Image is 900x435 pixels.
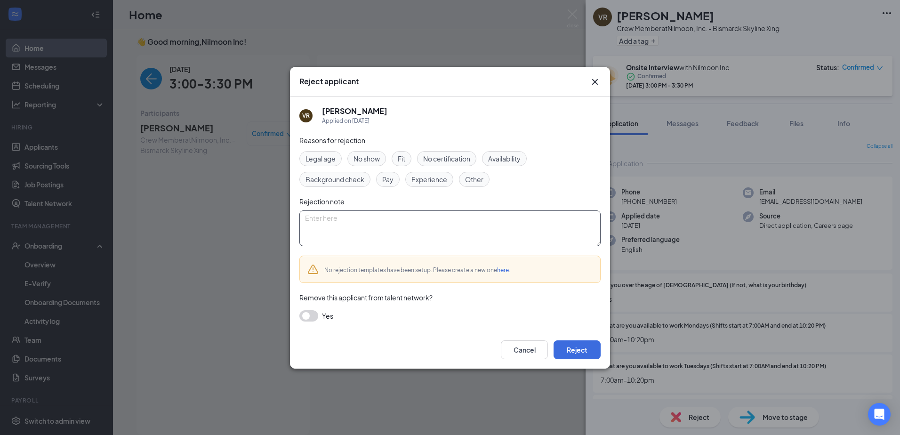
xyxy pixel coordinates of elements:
span: Legal age [305,153,336,164]
div: VR [302,112,310,120]
span: Remove this applicant from talent network? [299,293,433,302]
button: Close [589,76,601,88]
span: No rejection templates have been setup. Please create a new one . [324,266,510,274]
span: Pay [382,174,394,185]
button: Reject [554,340,601,359]
svg: Warning [307,264,319,275]
span: Fit [398,153,405,164]
span: No certification [423,153,470,164]
span: No show [354,153,380,164]
button: Cancel [501,340,548,359]
span: Other [465,174,483,185]
span: Yes [322,310,333,322]
span: Experience [411,174,447,185]
span: Availability [488,153,521,164]
span: Rejection note [299,197,345,206]
div: Applied on [DATE] [322,116,387,126]
h3: Reject applicant [299,76,359,87]
span: Reasons for rejection [299,136,365,145]
span: Background check [305,174,364,185]
h5: [PERSON_NAME] [322,106,387,116]
svg: Cross [589,76,601,88]
a: here [497,266,509,274]
div: Open Intercom Messenger [868,403,891,426]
